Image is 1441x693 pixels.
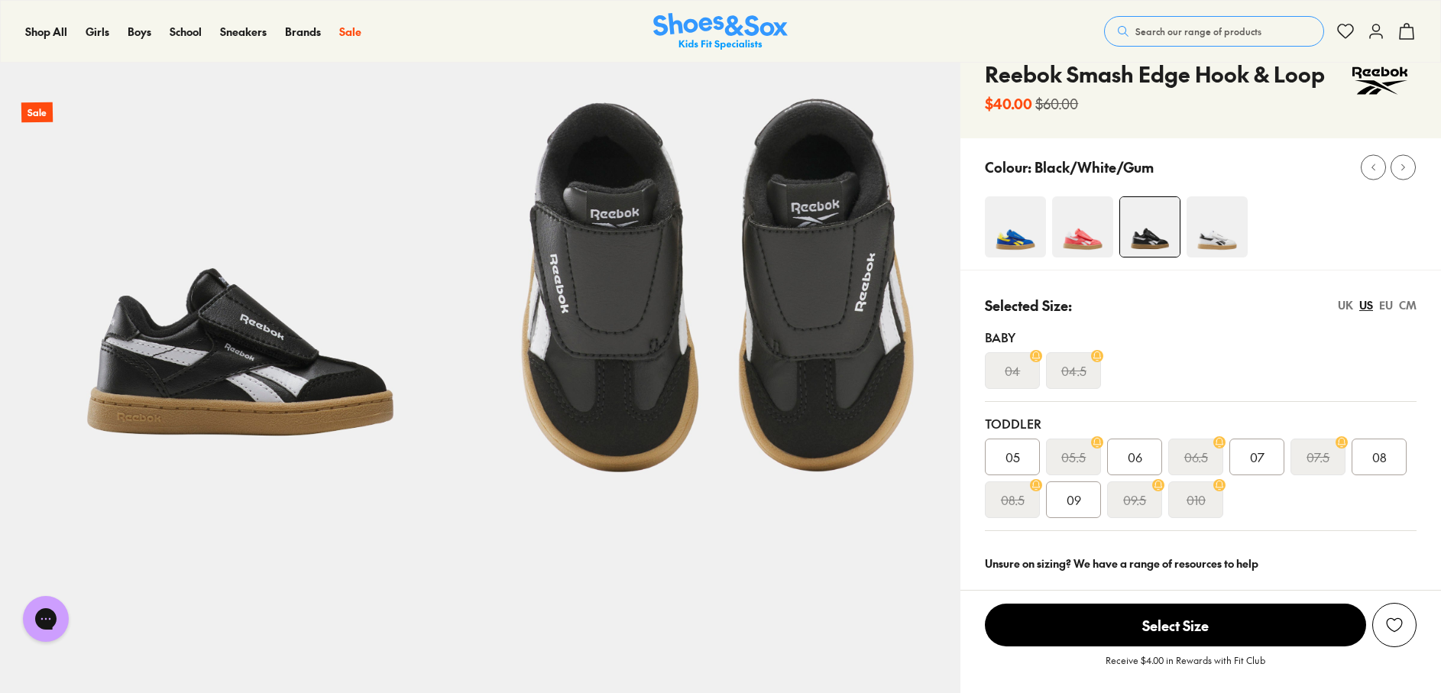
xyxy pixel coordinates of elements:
[86,24,109,39] span: Girls
[985,604,1366,646] span: Select Size
[985,93,1032,114] b: $40.00
[653,13,788,50] img: SNS_Logo_Responsive.svg
[285,24,321,40] a: Brands
[1120,197,1180,257] img: 4-525864_1
[1399,297,1417,313] div: CM
[1035,157,1154,177] p: Black/White/Gum
[1061,448,1086,466] s: 05.5
[1104,16,1324,47] button: Search our range of products
[128,24,151,40] a: Boys
[985,414,1417,432] div: Toddler
[21,102,53,123] p: Sale
[1187,491,1206,509] s: 010
[985,555,1417,572] div: Unsure on sizing? We have a range of resources to help
[985,328,1417,346] div: Baby
[985,58,1325,90] h4: Reebok Smash Edge Hook & Loop
[985,295,1072,316] p: Selected Size:
[1005,448,1020,466] span: 05
[1250,448,1265,466] span: 07
[25,24,67,39] span: Shop All
[220,24,267,39] span: Sneakers
[653,13,788,50] a: Shoes & Sox
[1001,491,1025,509] s: 08.5
[1187,196,1248,257] img: 4-525869_1
[15,591,76,647] iframe: Gorgias live chat messenger
[985,196,1046,257] img: 4-526694_1
[339,24,361,40] a: Sale
[1372,603,1417,647] button: Add to Wishlist
[86,24,109,40] a: Girls
[1123,491,1146,509] s: 09.5
[1338,297,1353,313] div: UK
[1061,361,1086,380] s: 04.5
[1372,448,1387,466] span: 08
[1052,196,1113,257] img: 4-526699_1
[1359,297,1373,313] div: US
[1035,93,1078,114] s: $60.00
[481,17,961,497] img: 5-525865_1
[1379,297,1393,313] div: EU
[128,24,151,39] span: Boys
[1135,24,1261,38] span: Search our range of products
[1067,491,1081,509] span: 09
[220,24,267,40] a: Sneakers
[1343,58,1417,104] img: Vendor logo
[170,24,202,40] a: School
[170,24,202,39] span: School
[1005,361,1020,380] s: 04
[1128,448,1142,466] span: 06
[1307,448,1329,466] s: 07.5
[339,24,361,39] span: Sale
[1106,653,1265,681] p: Receive $4.00 in Rewards with Fit Club
[25,24,67,40] a: Shop All
[1184,448,1208,466] s: 06.5
[985,603,1366,647] button: Select Size
[985,157,1031,177] p: Colour:
[285,24,321,39] span: Brands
